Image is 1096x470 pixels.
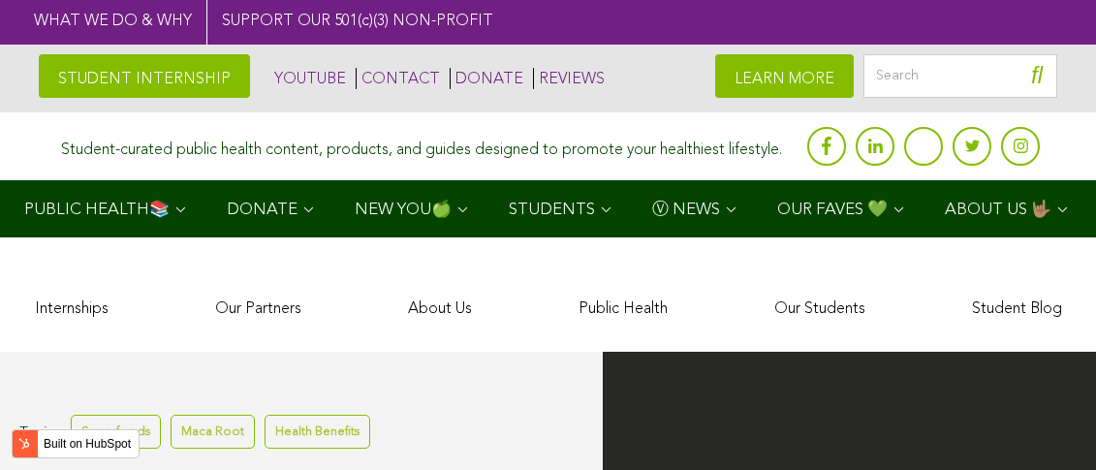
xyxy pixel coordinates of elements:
[356,68,440,89] a: CONTACT
[715,54,854,98] a: LEARN MORE
[24,202,170,218] span: PUBLIC HEALTH📚
[777,202,888,218] span: OUR FAVES 💚
[533,68,605,89] a: REVIEWS
[13,432,36,455] img: HubSpot sprocket logo
[863,54,1057,98] input: Search
[12,429,140,458] button: Built on HubSpot
[19,420,56,446] span: Topic:
[227,202,297,218] span: DONATE
[652,202,720,218] span: Ⓥ NEWS
[71,415,161,449] a: Superfoods
[945,202,1051,218] span: ABOUT US 🤟🏽
[171,415,255,449] a: Maca Root
[999,377,1096,470] iframe: Chat Widget
[36,431,139,456] label: Built on HubSpot
[39,54,250,98] a: STUDENT INTERNSHIP
[450,68,523,89] a: DONATE
[355,202,452,218] span: NEW YOU🍏
[509,202,595,218] span: STUDENTS
[269,68,346,89] a: YOUTUBE
[265,415,370,449] a: Health Benefits
[61,132,782,160] div: Student-curated public health content, products, and guides designed to promote your healthiest l...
